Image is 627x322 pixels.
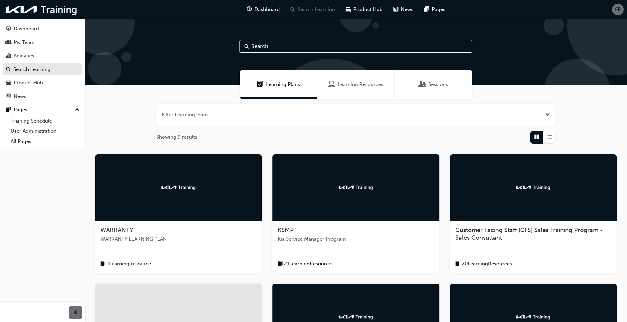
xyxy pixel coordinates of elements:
span: Showing 9 results [156,133,197,141]
div: Product Hub [14,79,43,87]
span: guage-icon [6,26,11,32]
button: book-icon21LearningResources [278,260,334,268]
span: List [547,133,552,141]
span: guage-icon [247,5,252,14]
div: Pages [14,106,27,114]
div: Analytics [14,52,34,60]
span: Sessions [419,81,426,88]
span: chart-icon [6,53,11,59]
a: Learning ResourcesLearning Resources [317,70,395,99]
span: Learning Plans [266,81,300,88]
a: My Team [3,36,82,49]
a: guage-iconDashboard [241,3,285,16]
a: SessionsSessions [395,70,472,99]
span: Pages [432,6,445,13]
img: kia-training [160,184,197,191]
span: Sessions [428,81,448,88]
a: All Pages [8,136,82,147]
div: News [14,93,26,100]
span: WARRANTY [100,226,133,234]
span: SR [615,6,621,13]
a: Analytics [3,50,82,62]
a: Dashboard [3,23,82,35]
span: Learning Resources [328,81,335,88]
span: search-icon [6,67,11,73]
span: prev-icon [73,309,78,317]
button: Open the filter [545,111,550,119]
span: people-icon [6,40,11,46]
span: Kia Service Manager Program [278,235,434,243]
a: Training Schedule [8,116,82,126]
img: kia-training [515,184,551,191]
span: search-icon [290,5,295,14]
span: Learning Plans [257,81,263,88]
span: pages-icon [6,107,11,113]
img: kia-training [338,314,374,320]
div: Dashboard [14,25,39,33]
button: Pages [3,104,82,116]
span: WARRANTY LEARNING PLAN [100,235,256,243]
button: book-icon1LearningResource [100,260,151,268]
span: Search [244,43,249,50]
span: car-icon [346,5,351,14]
span: car-icon [6,80,11,86]
button: SR [612,4,624,15]
span: Search Learning [298,6,335,13]
input: Search... [239,40,472,53]
span: pages-icon [424,5,429,14]
span: 1 Learning Resource [107,260,151,268]
a: car-iconProduct Hub [340,3,388,16]
a: News [3,90,82,103]
img: kia-training [515,314,551,320]
span: news-icon [393,5,398,14]
span: KSMP [278,226,294,234]
img: kia-training [338,184,374,191]
a: kia-trainingWARRANTYWARRANTY LEARNING PLANbook-icon1LearningResource [95,154,262,273]
a: Learning PlansLearning Plans [240,70,317,99]
span: 21 Learning Resources [284,260,334,268]
a: User Administration [8,126,82,136]
img: kia-training [3,3,80,16]
a: kia-trainingKSMPKia Service Manager Programbook-icon21LearningResources [272,154,439,273]
span: book-icon [455,260,460,268]
span: News [401,6,413,13]
button: book-icon20LearningResources [455,260,512,268]
span: Product Hub [353,6,383,13]
a: Product Hub [3,77,82,89]
span: Customer Facing Staff (CFS) Sales Training Program - Sales Consultant [455,226,603,242]
span: book-icon [278,260,283,268]
a: pages-iconPages [419,3,451,16]
span: news-icon [6,94,11,100]
a: news-iconNews [388,3,419,16]
span: book-icon [100,260,105,268]
span: Grid [534,133,539,141]
div: My Team [14,39,35,46]
span: up-icon [75,106,79,114]
span: Dashboard [254,6,280,13]
a: kia-trainingCustomer Facing Staff (CFS) Sales Training Program - Sales Consultantbook-icon20Learn... [450,154,617,273]
span: Learning Resources [338,81,383,88]
button: DashboardMy TeamAnalyticsSearch LearningProduct HubNews [3,21,82,104]
a: search-iconSearch Learning [285,3,340,16]
span: 20 Learning Resources [462,260,512,268]
a: Search Learning [3,63,82,76]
